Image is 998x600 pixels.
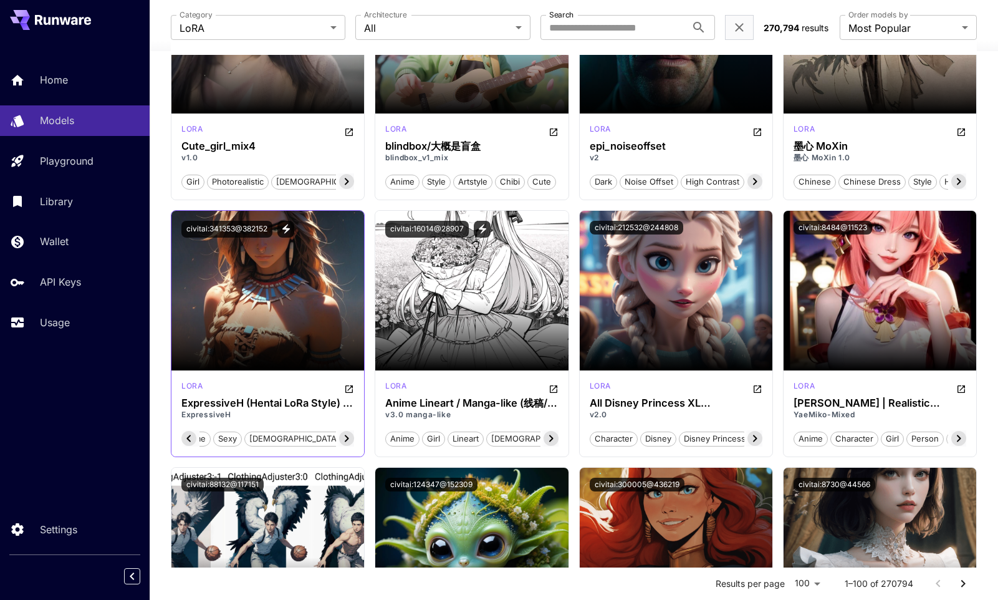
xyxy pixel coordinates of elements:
[681,173,744,190] button: high contrast
[385,380,406,395] div: SD 1.5
[794,123,815,138] div: SD 1.5
[794,123,815,135] p: lora
[271,173,372,190] button: [DEMOGRAPHIC_DATA]
[794,397,966,409] div: Yae Miko | Realistic Genshin LORA
[448,430,484,447] button: lineart
[951,571,976,596] button: Go to next page
[454,176,492,188] span: artstyle
[590,380,611,395] div: SDXL 1.0
[422,430,445,447] button: girl
[752,380,762,395] button: Open in CivitAI
[794,397,966,409] h3: [PERSON_NAME] | Realistic Genshin [PERSON_NAME]
[213,430,242,447] button: sexy
[487,433,586,445] span: [DEMOGRAPHIC_DATA]
[181,123,203,135] p: lora
[208,176,268,188] span: photorealistic
[385,397,558,409] h3: Anime Lineart / Manga-like (线稿/線画/マンガ風/漫画风) Style
[590,123,611,138] div: SD 1.5
[549,123,559,138] button: Open in CivitAI
[422,173,451,190] button: style
[956,123,966,138] button: Open in CivitAI
[590,397,762,409] div: All Disney Princess XL LoRA Model from Ralph Breaks the Internet
[679,430,751,447] button: disney princess
[590,380,611,392] p: lora
[385,140,558,152] h3: blindbox/大概是盲盒
[495,173,525,190] button: chibi
[794,221,872,235] button: civitai:8484@11523
[181,380,203,395] div: Pony
[732,20,747,36] button: Clear filters (2)
[549,9,573,20] label: Search
[474,221,491,238] button: View trigger words
[640,430,676,447] button: disney
[207,173,269,190] button: photorealistic
[845,578,913,590] p: 1–100 of 270794
[181,397,354,409] h3: ExpressiveH (Hentai LoRa Style) エロアニメ
[385,221,469,238] button: civitai:16014@28907
[385,380,406,392] p: lora
[679,433,750,445] span: disney princess
[385,123,406,138] div: SD 1.5
[181,478,264,491] button: civitai:88132@117151
[764,22,799,33] span: 270,794
[956,380,966,395] button: Open in CivitAI
[40,194,73,209] p: Library
[364,21,510,36] span: All
[590,173,617,190] button: dark
[909,176,936,188] span: style
[590,430,638,447] button: character
[385,123,406,135] p: lora
[802,22,828,33] span: results
[794,173,836,190] button: chinese
[794,152,966,163] p: 墨心 MoXin 1.0
[124,568,140,584] button: Collapse sidebar
[182,176,204,188] span: girl
[244,430,345,447] button: [DEMOGRAPHIC_DATA]
[528,176,555,188] span: cute
[40,153,94,168] p: Playground
[790,574,825,593] div: 100
[907,433,943,445] span: person
[40,113,74,128] p: Models
[386,433,419,445] span: anime
[830,430,878,447] button: character
[40,522,77,537] p: Settings
[620,176,678,188] span: noise offset
[838,173,906,190] button: chinese dress
[453,173,492,190] button: artstyle
[344,380,354,395] button: Open in CivitAI
[794,380,815,395] div: SD 1.5
[839,176,905,188] span: chinese dress
[590,409,762,420] p: v2.0
[40,274,81,289] p: API Keys
[831,433,878,445] span: character
[590,221,683,235] button: civitai:212532@244808
[385,152,558,163] p: blindbox_v1_mix
[549,380,559,395] button: Open in CivitAI
[939,173,973,190] button: hanfu
[590,140,762,152] h3: epi_noiseoffset
[180,21,325,36] span: LoRA
[794,176,835,188] span: chinese
[794,478,875,491] button: civitai:8730@44566
[906,430,944,447] button: person
[590,176,617,188] span: dark
[181,123,203,138] div: SD 1.5
[386,176,419,188] span: anime
[423,433,444,445] span: girl
[214,433,241,445] span: sexy
[848,9,908,20] label: Order models by
[881,433,903,445] span: girl
[181,140,354,152] h3: Cute_girl_mix4
[590,123,611,135] p: lora
[277,221,294,238] button: View trigger words
[181,409,354,420] p: ExpressiveH
[486,430,587,447] button: [DEMOGRAPHIC_DATA]
[590,397,762,409] h3: All Disney Princess XL [PERSON_NAME] Model from [PERSON_NAME] Breaks the Internet
[794,140,966,152] h3: 墨心 MoXin
[245,433,344,445] span: [DEMOGRAPHIC_DATA]
[272,176,371,188] span: [DEMOGRAPHIC_DATA]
